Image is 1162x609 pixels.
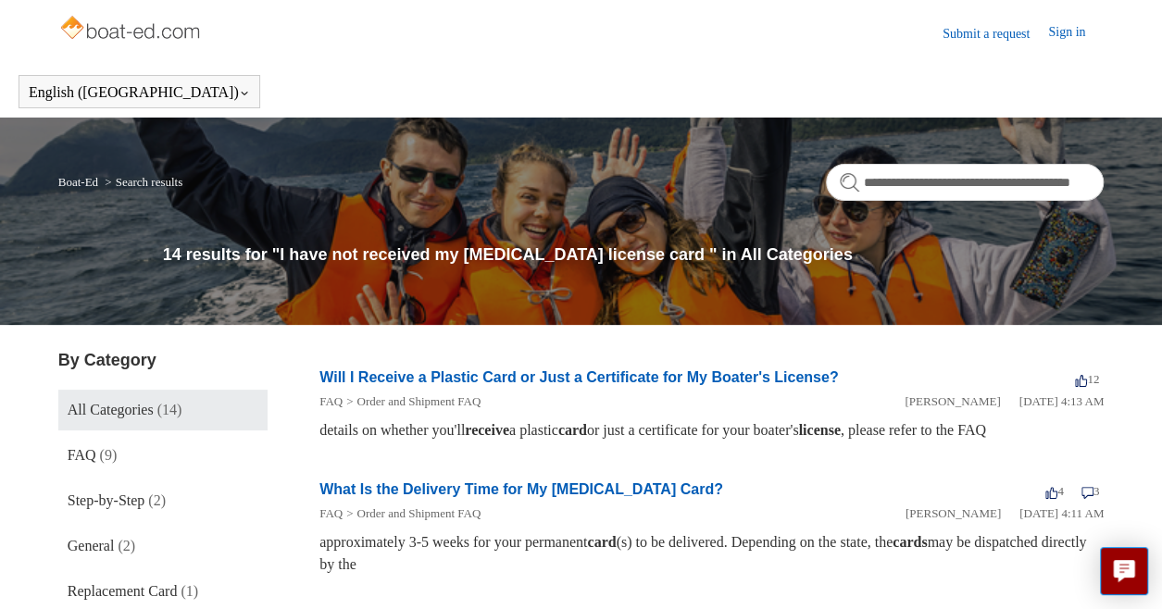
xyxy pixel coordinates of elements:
a: All Categories (14) [58,390,268,430]
em: card [587,534,616,550]
a: Boat-Ed [58,175,98,189]
span: (2) [148,492,166,508]
em: license [798,422,840,438]
li: Order and Shipment FAQ [343,504,481,523]
a: Order and Shipment FAQ [357,506,481,520]
span: FAQ [68,447,96,463]
span: General [68,538,115,553]
a: FAQ (9) [58,435,268,476]
a: What Is the Delivery Time for My [MEDICAL_DATA] Card? [319,481,723,497]
span: 3 [1081,484,1100,498]
h3: By Category [58,348,268,373]
em: receive [465,422,509,438]
span: All Categories [68,402,154,417]
li: FAQ [319,504,343,523]
img: Boat-Ed Help Center home page [58,11,206,48]
em: cards [893,534,927,550]
input: Search [826,164,1104,201]
em: card [558,422,587,438]
a: Will I Receive a Plastic Card or Just a Certificate for My Boater's License? [319,369,838,385]
span: (9) [100,447,118,463]
span: Replacement Card [68,583,178,599]
time: 03/16/2022, 04:13 [1019,394,1105,408]
span: (1) [181,583,198,599]
a: Submit a request [943,24,1048,43]
span: 12 [1075,372,1099,386]
li: Search results [101,175,182,189]
time: 03/14/2022, 04:11 [1019,506,1104,520]
span: Step-by-Step [68,492,145,508]
li: Boat-Ed [58,175,102,189]
a: Sign in [1048,22,1104,44]
span: (14) [157,402,182,417]
li: Order and Shipment FAQ [343,392,481,411]
li: FAQ [319,392,343,411]
a: FAQ [319,394,343,408]
h1: 14 results for "I have not received my [MEDICAL_DATA] license card " in All Categories [163,242,1105,267]
button: Live chat [1100,547,1148,595]
span: (2) [118,538,135,553]
li: [PERSON_NAME] [906,504,1001,523]
a: Order and Shipment FAQ [357,394,481,408]
div: approximately 3-5 weeks for your permanent (s) to be delivered. Depending on the state, the may b... [319,531,1104,576]
li: [PERSON_NAME] [905,392,1000,411]
span: 4 [1045,484,1064,498]
div: details on whether you'll a plastic or just a certificate for your boater's , please refer to the... [319,419,1104,441]
a: FAQ [319,506,343,520]
a: Step-by-Step (2) [58,480,268,521]
a: General (2) [58,526,268,566]
button: English ([GEOGRAPHIC_DATA]) [29,84,250,101]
